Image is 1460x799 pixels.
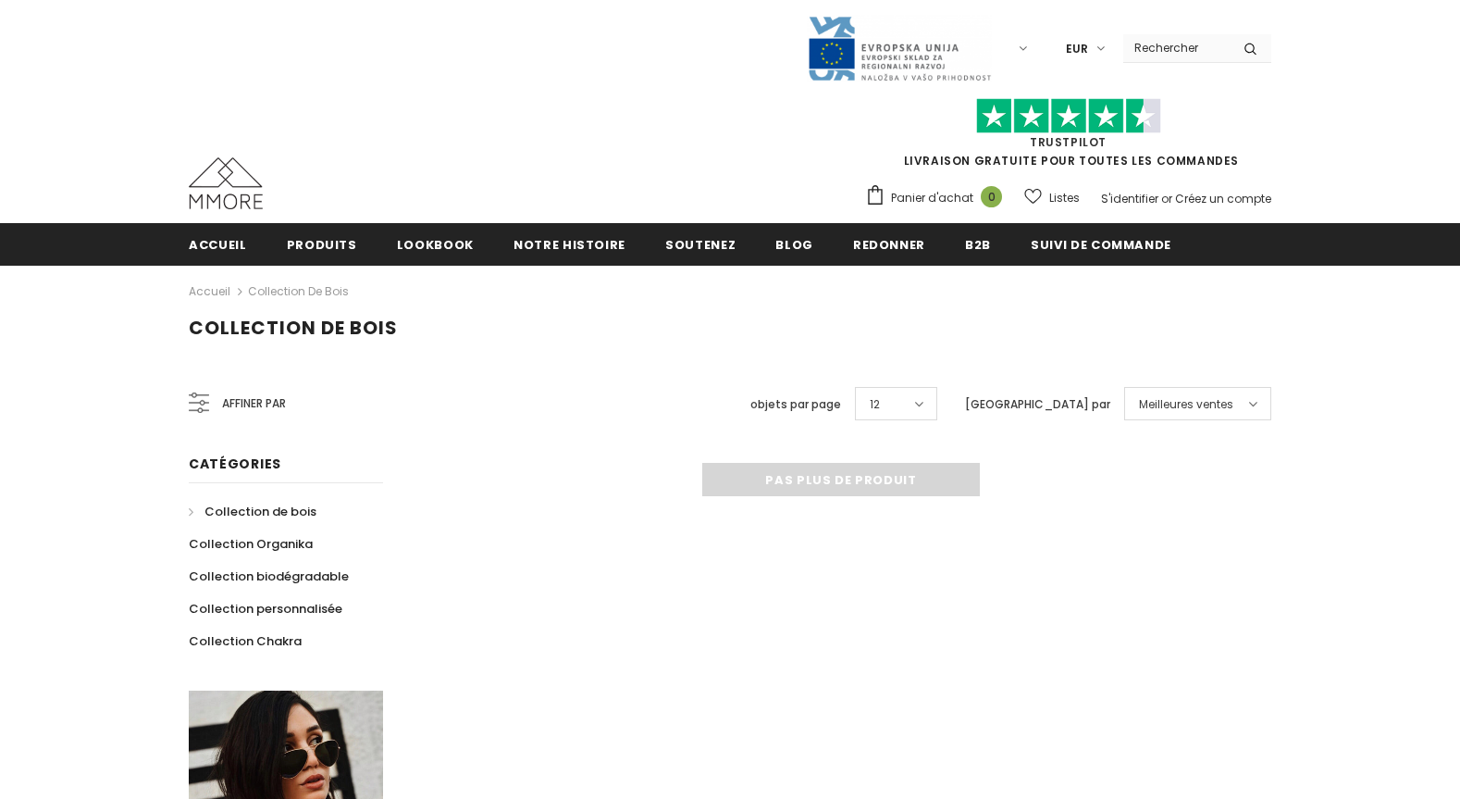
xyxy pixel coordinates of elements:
a: soutenez [665,223,736,265]
span: LIVRAISON GRATUITE POUR TOUTES LES COMMANDES [865,106,1271,169]
span: Suivi de commande [1031,236,1171,254]
a: Listes [1024,181,1080,214]
span: Accueil [189,236,247,254]
a: Collection Organika [189,528,313,560]
a: B2B [965,223,991,265]
span: Lookbook [397,236,474,254]
img: Faites confiance aux étoiles pilotes [976,98,1161,134]
span: Notre histoire [513,236,625,254]
span: Blog [775,236,813,254]
a: Produits [287,223,357,265]
span: Collection Organika [189,535,313,553]
span: Collection personnalisée [189,600,342,618]
a: Collection Chakra [189,625,302,657]
span: Redonner [853,236,925,254]
span: Affiner par [222,393,286,414]
span: 0 [981,186,1002,207]
img: Cas MMORE [189,157,263,209]
span: Meilleures ventes [1139,395,1233,414]
a: TrustPilot [1030,134,1107,150]
label: objets par page [750,395,841,414]
a: Blog [775,223,813,265]
a: Créez un compte [1175,191,1271,206]
span: Produits [287,236,357,254]
span: Catégories [189,455,281,473]
label: [GEOGRAPHIC_DATA] par [965,395,1110,414]
a: S'identifier [1101,191,1158,206]
span: Collection de bois [204,503,316,520]
input: Search Site [1123,34,1230,61]
span: EUR [1066,40,1088,58]
span: Collection biodégradable [189,568,349,585]
a: Collection biodégradable [189,560,349,593]
a: Collection personnalisée [189,593,342,625]
span: Panier d'achat [891,189,973,207]
a: Accueil [189,223,247,265]
span: B2B [965,236,991,254]
span: or [1161,191,1172,206]
span: Listes [1049,189,1080,207]
a: Notre histoire [513,223,625,265]
span: Collection de bois [189,315,398,341]
img: Javni Razpis [807,15,992,82]
a: Redonner [853,223,925,265]
a: Suivi de commande [1031,223,1171,265]
span: Collection Chakra [189,632,302,650]
a: Collection de bois [248,283,349,299]
a: Collection de bois [189,495,316,528]
a: Lookbook [397,223,474,265]
a: Accueil [189,281,230,303]
span: soutenez [665,236,736,254]
a: Javni Razpis [807,40,992,56]
a: Panier d'achat 0 [865,184,1011,212]
span: 12 [870,395,880,414]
